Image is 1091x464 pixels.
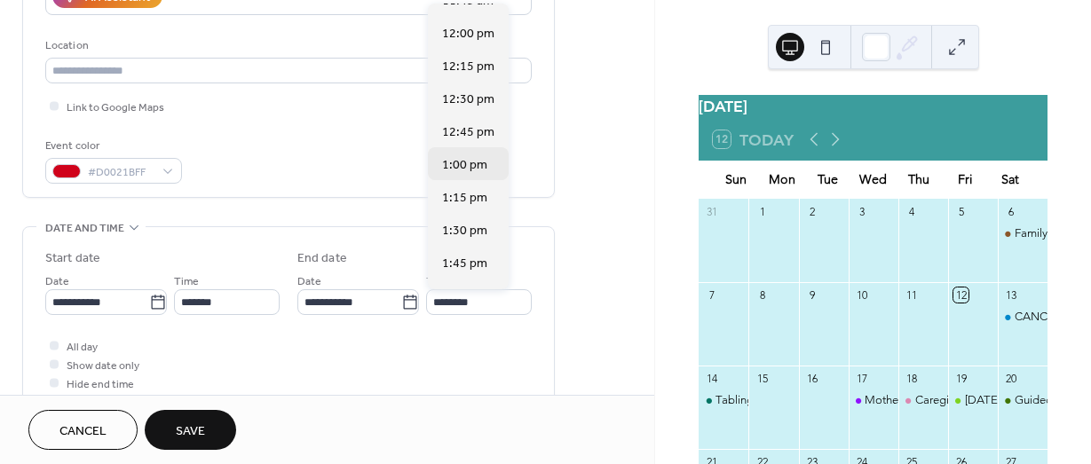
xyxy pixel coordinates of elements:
div: 14 [705,371,720,386]
button: Cancel [28,410,138,450]
div: Thu [896,161,942,198]
div: Tue [804,161,850,198]
div: Event color [45,137,178,155]
div: Mother Nature Story Time: Leafy Friends [865,392,1069,408]
div: 18 [904,371,919,386]
div: End date [297,249,347,268]
span: Time [174,272,199,291]
div: 9 [804,287,819,303]
span: Date [297,272,321,291]
span: All day [67,338,98,357]
div: 15 [755,371,770,386]
span: Link to Google Maps [67,98,164,117]
div: Start date [45,249,100,268]
div: 20 [1003,371,1018,386]
div: Guided Hike: Autumn Hike with Nuts, Berries & Seed Pods [998,392,1048,408]
span: #D0021BFF [88,163,154,182]
span: Show date only [67,357,139,375]
div: 5 [953,204,968,219]
div: Sat [987,161,1033,198]
span: 1:00 pm [442,156,487,175]
div: CANCELLED Stream Explorers [998,309,1048,325]
div: Tabling @ 2nd Sunday [699,392,748,408]
div: 19 [953,371,968,386]
span: Date and time [45,219,124,238]
span: 12:30 pm [442,90,494,109]
div: 31 [705,204,720,219]
div: 13 [1003,287,1018,303]
span: 1:30 pm [442,222,487,240]
div: 10 [854,287,869,303]
div: 7 [705,287,720,303]
span: Time [426,272,451,291]
span: Save [176,422,205,441]
div: 3 [854,204,869,219]
div: Tabling @ 2nd [DATE] [715,392,826,408]
span: 12:00 pm [442,25,494,43]
div: [DATE] [699,95,1048,118]
div: 12 [953,287,968,303]
span: Date [45,272,69,291]
div: 8 [755,287,770,303]
span: 12:15 pm [442,58,494,76]
span: 1:45 pm [442,255,487,273]
button: Save [145,410,236,450]
span: Cancel [59,422,107,441]
span: 12:45 pm [442,123,494,142]
div: 4 [904,204,919,219]
span: 2:00 pm [442,287,487,306]
div: Mon [759,161,805,198]
div: Caregiver & Child Class: Little Explorers [898,392,948,408]
div: Mother Nature Story Time: Leafy Friends [849,392,898,408]
div: Family Nature Hike: So Long Summer [998,225,1048,241]
div: Friday Night Hike: Echos & Ancestors [948,392,998,408]
div: 16 [804,371,819,386]
div: 17 [854,371,869,386]
div: 1 [755,204,770,219]
div: Wed [850,161,897,198]
div: 2 [804,204,819,219]
span: 1:15 pm [442,189,487,208]
div: Fri [942,161,988,198]
span: Hide end time [67,375,134,394]
div: 6 [1003,204,1018,219]
div: Location [45,36,528,55]
div: Sun [713,161,759,198]
div: 11 [904,287,919,303]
